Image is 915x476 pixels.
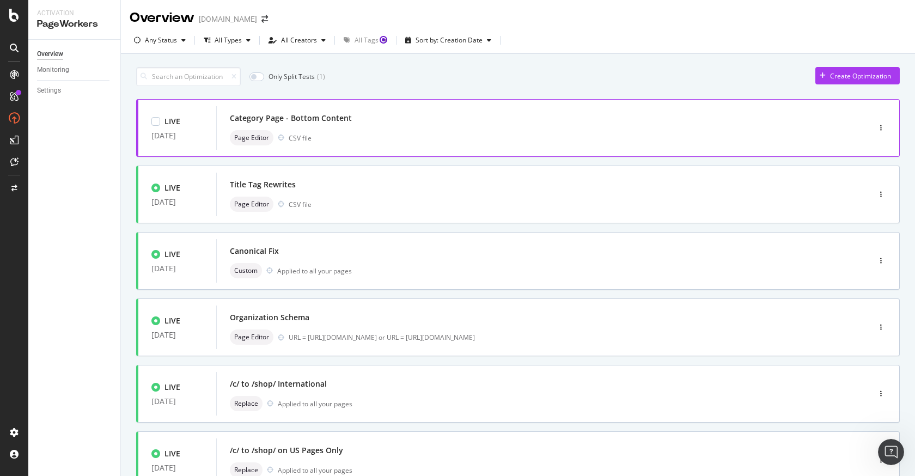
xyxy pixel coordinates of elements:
[278,399,352,408] div: Applied to all your pages
[37,85,61,96] div: Settings
[164,315,180,326] div: LIVE
[230,445,343,456] div: /c/ to /shop/ on US Pages Only
[151,397,203,406] div: [DATE]
[234,201,269,208] span: Page Editor
[37,64,69,76] div: Monitoring
[151,463,203,472] div: [DATE]
[164,182,180,193] div: LIVE
[234,467,258,473] span: Replace
[37,18,112,30] div: PageWorkers
[199,32,255,49] button: All Types
[230,113,352,124] div: Category Page - Bottom Content
[379,35,388,45] div: Tooltip anchor
[401,32,496,49] button: Sort by: Creation Date
[230,329,273,345] div: neutral label
[151,264,203,273] div: [DATE]
[199,14,257,25] div: [DOMAIN_NAME]
[289,333,823,342] div: URL = [URL][DOMAIN_NAME] or URL = [URL][DOMAIN_NAME]
[278,466,352,475] div: Applied to all your pages
[230,263,262,278] div: neutral label
[277,266,352,276] div: Applied to all your pages
[230,197,273,212] div: neutral label
[37,48,63,60] div: Overview
[136,67,241,86] input: Search an Optimization
[830,71,891,81] div: Create Optimization
[151,198,203,206] div: [DATE]
[164,116,180,127] div: LIVE
[281,37,317,44] div: All Creators
[130,32,190,49] button: Any Status
[416,37,483,44] div: Sort by: Creation Date
[164,382,180,393] div: LIVE
[37,48,113,60] a: Overview
[37,64,113,76] a: Monitoring
[37,9,112,18] div: Activation
[269,72,315,81] div: Only Split Tests
[230,246,279,257] div: Canonical Fix
[264,32,330,49] button: All Creators
[815,67,900,84] button: Create Optimization
[317,72,325,81] div: ( 1 )
[164,249,180,260] div: LIVE
[164,448,180,459] div: LIVE
[130,9,194,27] div: Overview
[355,37,379,44] div: All Tags
[151,131,203,140] div: [DATE]
[261,15,268,23] div: arrow-right-arrow-left
[234,267,258,274] span: Custom
[878,439,904,465] iframe: Intercom live chat
[230,396,263,411] div: neutral label
[215,37,242,44] div: All Types
[230,130,273,145] div: neutral label
[230,312,309,323] div: Organization Schema
[151,331,203,339] div: [DATE]
[339,32,392,49] button: All Tags
[289,133,312,143] div: CSV file
[230,379,327,389] div: /c/ to /shop/ International
[230,179,296,190] div: Title Tag Rewrites
[289,200,312,209] div: CSV file
[145,37,177,44] div: Any Status
[234,135,269,141] span: Page Editor
[37,85,113,96] a: Settings
[234,400,258,407] span: Replace
[234,334,269,340] span: Page Editor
